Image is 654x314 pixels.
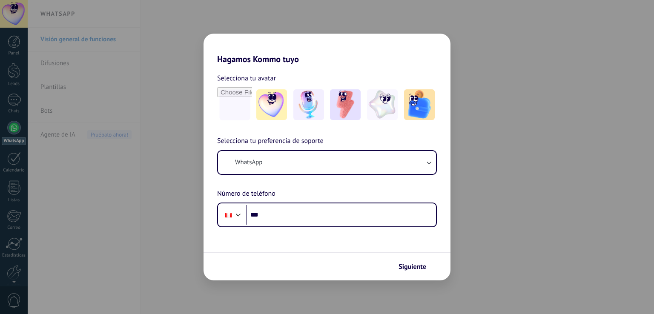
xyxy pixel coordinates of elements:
span: Selecciona tu preferencia de soporte [217,136,324,147]
span: Siguiente [399,264,426,270]
span: Número de teléfono [217,188,275,200]
img: -5.jpeg [404,89,435,120]
span: Selecciona tu avatar [217,73,276,84]
button: WhatsApp [218,151,436,174]
img: -3.jpeg [330,89,361,120]
span: WhatsApp [235,158,262,167]
button: Siguiente [395,260,438,274]
div: Peru: + 51 [221,206,237,224]
img: -1.jpeg [256,89,287,120]
img: -4.jpeg [367,89,398,120]
img: -2.jpeg [293,89,324,120]
h2: Hagamos Kommo tuyo [204,34,450,64]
